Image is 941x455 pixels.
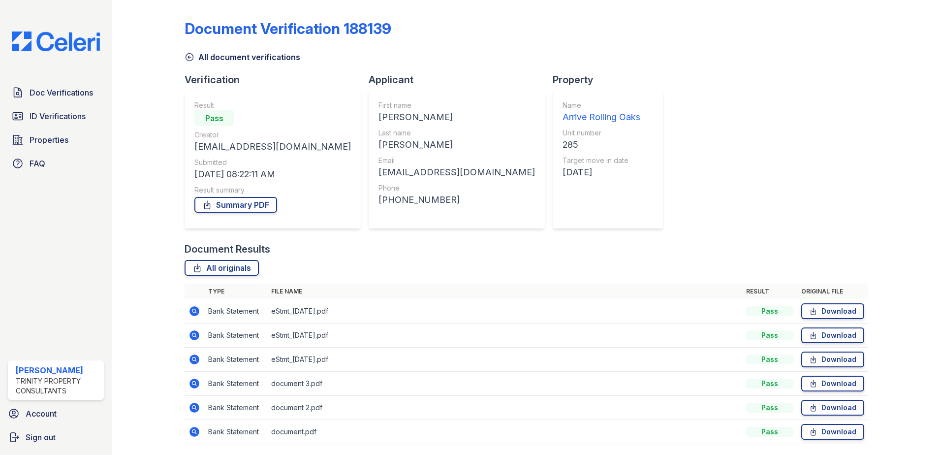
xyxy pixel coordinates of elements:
a: Sign out [4,427,108,447]
a: Properties [8,130,104,150]
td: Bank Statement [204,348,267,372]
div: Pass [746,403,793,413]
div: Applicant [369,73,553,87]
div: Result [194,100,351,110]
a: All document verifications [185,51,300,63]
div: [PHONE_NUMBER] [378,193,535,207]
a: FAQ [8,154,104,173]
div: Name [563,100,640,110]
div: Creator [194,130,351,140]
th: Original file [797,284,868,299]
div: [EMAIL_ADDRESS][DOMAIN_NAME] [378,165,535,179]
th: Result [742,284,797,299]
a: All originals [185,260,259,276]
a: Download [801,424,864,440]
div: Pass [746,355,793,364]
div: Trinity Property Consultants [16,376,100,396]
div: Unit number [563,128,640,138]
div: Phone [378,183,535,193]
td: Bank Statement [204,299,267,324]
th: Type [204,284,267,299]
a: Download [801,352,864,367]
td: document 2.pdf [267,396,742,420]
span: Sign out [26,431,56,443]
div: [PERSON_NAME] [378,110,535,124]
div: Pass [746,306,793,316]
div: Email [378,156,535,165]
a: Download [801,400,864,416]
td: eStmt_[DATE].pdf [267,348,742,372]
div: Submitted [194,158,351,167]
td: eStmt_[DATE].pdf [267,299,742,324]
div: Document Verification 188139 [185,20,391,37]
div: First name [378,100,535,110]
td: Bank Statement [204,420,267,444]
div: Property [553,73,671,87]
a: ID Verifications [8,106,104,126]
a: Summary PDF [194,197,277,213]
span: Doc Verifications [30,87,93,98]
td: eStmt_[DATE].pdf [267,324,742,348]
a: Download [801,303,864,319]
span: ID Verifications [30,110,86,122]
a: Doc Verifications [8,83,104,102]
a: Name Arrive Rolling Oaks [563,100,640,124]
div: Arrive Rolling Oaks [563,110,640,124]
td: Bank Statement [204,324,267,348]
div: [PERSON_NAME] [378,138,535,152]
div: Pass [746,427,793,437]
div: [EMAIL_ADDRESS][DOMAIN_NAME] [194,140,351,154]
span: Account [26,408,57,420]
div: Last name [378,128,535,138]
td: document 3.pdf [267,372,742,396]
div: Result summary [194,185,351,195]
td: document.pdf [267,420,742,444]
a: Account [4,404,108,423]
span: Properties [30,134,68,146]
div: Document Results [185,242,270,256]
div: [DATE] 08:22:11 AM [194,167,351,181]
div: Target move in date [563,156,640,165]
div: [PERSON_NAME] [16,364,100,376]
span: FAQ [30,158,45,169]
div: Verification [185,73,369,87]
a: Download [801,327,864,343]
a: Download [801,376,864,391]
th: File name [267,284,742,299]
td: Bank Statement [204,372,267,396]
td: Bank Statement [204,396,267,420]
div: Pass [746,379,793,389]
div: Pass [194,110,234,126]
div: [DATE] [563,165,640,179]
img: CE_Logo_Blue-a8612792a0a2168367f1c8372b55b34899dd931a85d93a1a3d3e32e68fde9ad4.png [4,32,108,51]
div: Pass [746,330,793,340]
div: 285 [563,138,640,152]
